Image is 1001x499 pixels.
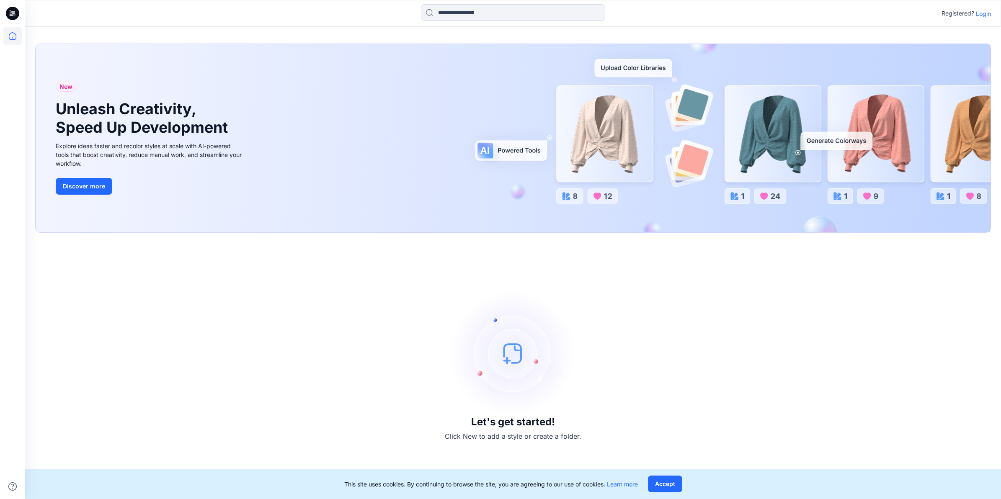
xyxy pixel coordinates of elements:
[56,178,244,195] a: Discover more
[56,141,244,168] div: Explore ideas faster and recolor styles at scale with AI-powered tools that boost creativity, red...
[56,178,112,195] button: Discover more
[445,431,581,441] p: Click New to add a style or create a folder.
[471,416,555,428] h3: Let's get started!
[976,9,991,18] p: Login
[344,480,638,489] p: This site uses cookies. By continuing to browse the site, you are agreeing to our use of cookies.
[56,100,232,136] h1: Unleash Creativity, Speed Up Development
[648,476,682,492] button: Accept
[942,8,974,18] p: Registered?
[59,82,72,92] span: New
[607,481,638,488] a: Learn more
[450,291,576,416] img: empty-state-image.svg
